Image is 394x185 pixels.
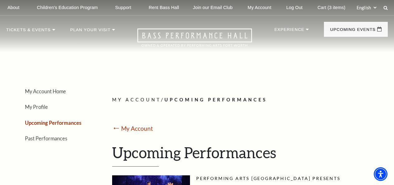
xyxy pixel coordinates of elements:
[7,5,19,10] p: About
[330,27,376,35] p: Upcoming Events
[115,28,274,52] a: Open this option
[196,176,340,181] span: Performing Arts [GEOGRAPHIC_DATA] presents
[121,125,153,132] a: My Account
[25,88,66,94] a: My Account Home
[70,28,111,35] p: Plan Your Visit
[164,97,267,102] span: Upcoming Performances
[25,104,48,110] a: My Profile
[25,135,67,141] a: Past Performances
[112,96,383,104] p: /
[37,5,97,10] p: Children's Education Program
[355,5,377,11] select: Select:
[25,120,81,126] a: Upcoming Performances
[6,28,51,35] p: Tickets & Events
[112,144,383,167] h1: Upcoming Performances
[374,167,387,181] div: Accessibility Menu
[112,124,121,133] mark: ⭠
[112,97,161,102] span: My Account
[115,5,131,10] p: Support
[149,5,179,10] p: Rent Bass Hall
[274,27,304,35] p: Experience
